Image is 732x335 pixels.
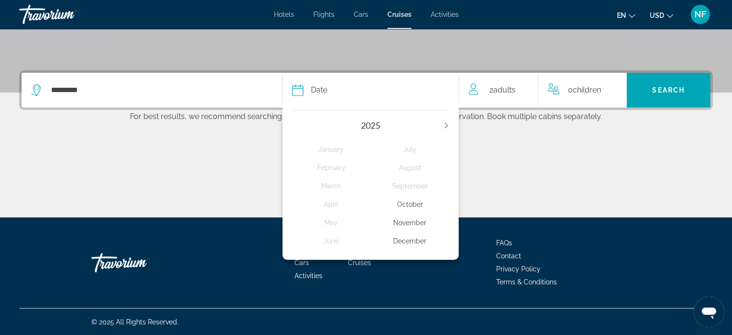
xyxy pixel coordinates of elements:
[443,122,449,129] button: Next year
[91,248,188,277] a: Go Home
[627,73,710,107] button: Search
[431,11,459,18] a: Activities
[274,11,294,18] a: Hotels
[371,196,449,213] div: October
[292,122,298,129] button: Previous year
[688,4,713,25] button: User Menu
[311,83,327,97] span: Date
[693,296,724,327] iframe: Button to launch messaging window
[694,10,706,19] span: NF
[292,195,371,214] button: Select april 2025
[348,259,371,267] a: Cruises
[361,120,380,131] span: 2025
[292,232,371,250] button: Select june 2025
[371,159,449,177] button: Select august 2025
[573,85,601,94] span: Children
[459,73,627,107] button: Travelers: 2 adults, 0 children
[22,73,710,107] div: Search widget
[489,83,515,97] span: 2
[292,214,371,232] button: Select may 2025
[371,214,449,231] div: November
[496,278,557,286] a: Terms & Conditions
[617,8,635,22] button: Change language
[371,195,449,214] button: Select october 2025
[652,86,685,94] span: Search
[50,83,268,97] input: Select cruise destination
[91,318,179,326] span: © 2025 All Rights Reserved.
[292,140,371,159] button: Select january 2025
[371,232,449,250] div: December
[650,12,664,19] span: USD
[292,73,449,107] button: Select cruise date
[568,83,601,97] span: 0
[295,272,322,280] a: Activities
[617,12,626,19] span: en
[354,11,368,18] a: Cars
[496,265,540,273] a: Privacy Policy
[295,259,309,267] a: Cars
[650,8,673,22] button: Change currency
[283,105,459,260] div: Date picker
[313,11,334,18] a: Flights
[496,252,521,260] a: Contact
[292,159,371,177] button: Select february 2025
[371,214,449,232] button: Select november 2025
[292,177,371,195] button: Select march 2025
[19,2,116,27] a: Travorium
[496,239,512,247] a: FAQs
[19,110,713,121] p: For best results, we recommend searching for a maximum of 4 occupants at a time, per reservation....
[371,140,449,159] button: Select july 2025
[371,232,449,250] button: Select december 2025
[387,11,411,18] a: Cruises
[371,177,449,195] button: Select september 2025
[493,85,515,94] span: Adults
